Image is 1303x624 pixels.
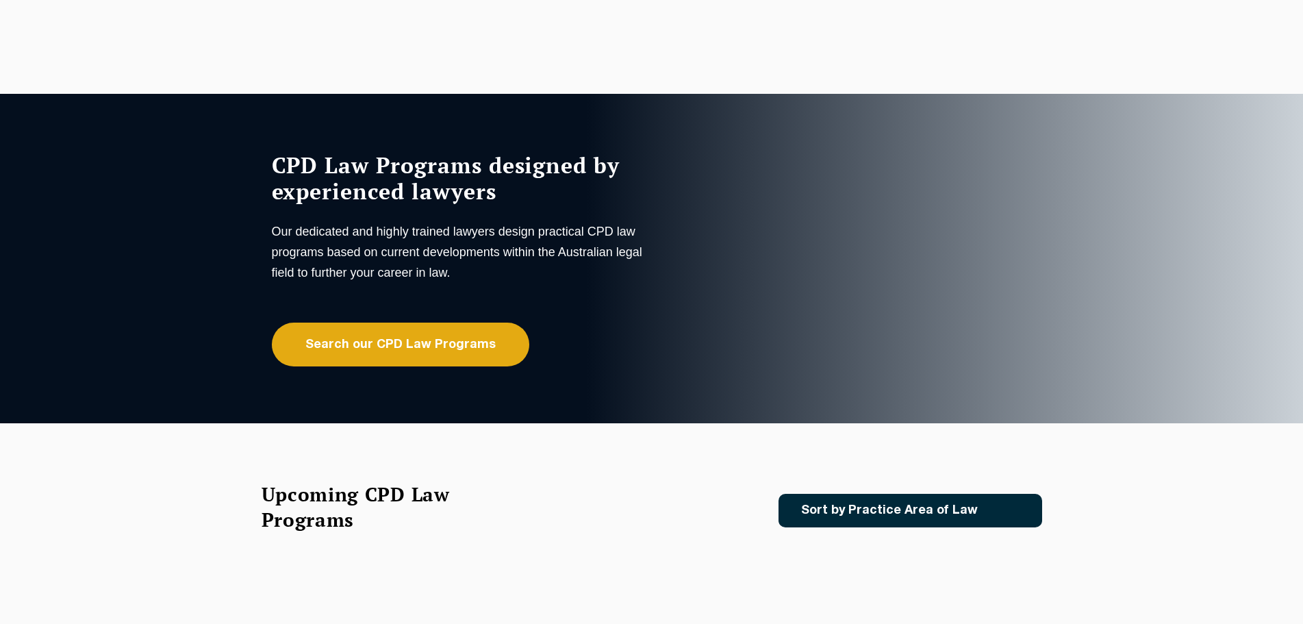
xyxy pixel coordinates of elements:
h2: Upcoming CPD Law Programs [262,482,484,532]
a: Search our CPD Law Programs [272,323,529,366]
img: Icon [1000,505,1015,516]
a: Sort by Practice Area of Law [779,494,1042,527]
p: Our dedicated and highly trained lawyers design practical CPD law programs based on current devel... [272,221,648,283]
h1: CPD Law Programs designed by experienced lawyers [272,152,648,204]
